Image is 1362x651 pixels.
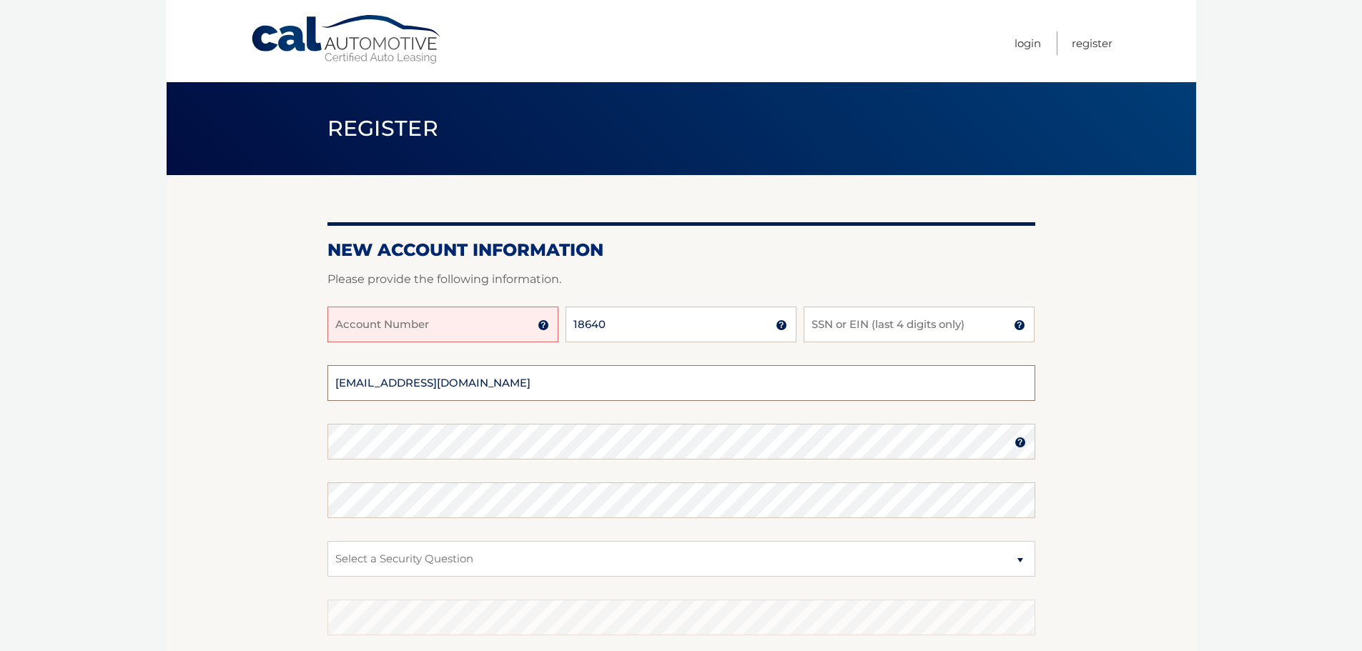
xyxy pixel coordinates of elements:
span: Register [327,115,439,141]
img: tooltip.svg [538,319,549,331]
p: Please provide the following information. [327,269,1035,289]
a: Register [1072,31,1112,55]
h2: New Account Information [327,239,1035,261]
a: Login [1015,31,1041,55]
img: tooltip.svg [1015,437,1026,448]
img: tooltip.svg [1014,319,1025,331]
input: Account Number [327,307,558,342]
input: Email [327,365,1035,401]
input: Zip Code [566,307,796,342]
a: Cal Automotive [250,14,443,65]
input: SSN or EIN (last 4 digits only) [804,307,1035,342]
img: tooltip.svg [776,319,787,331]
